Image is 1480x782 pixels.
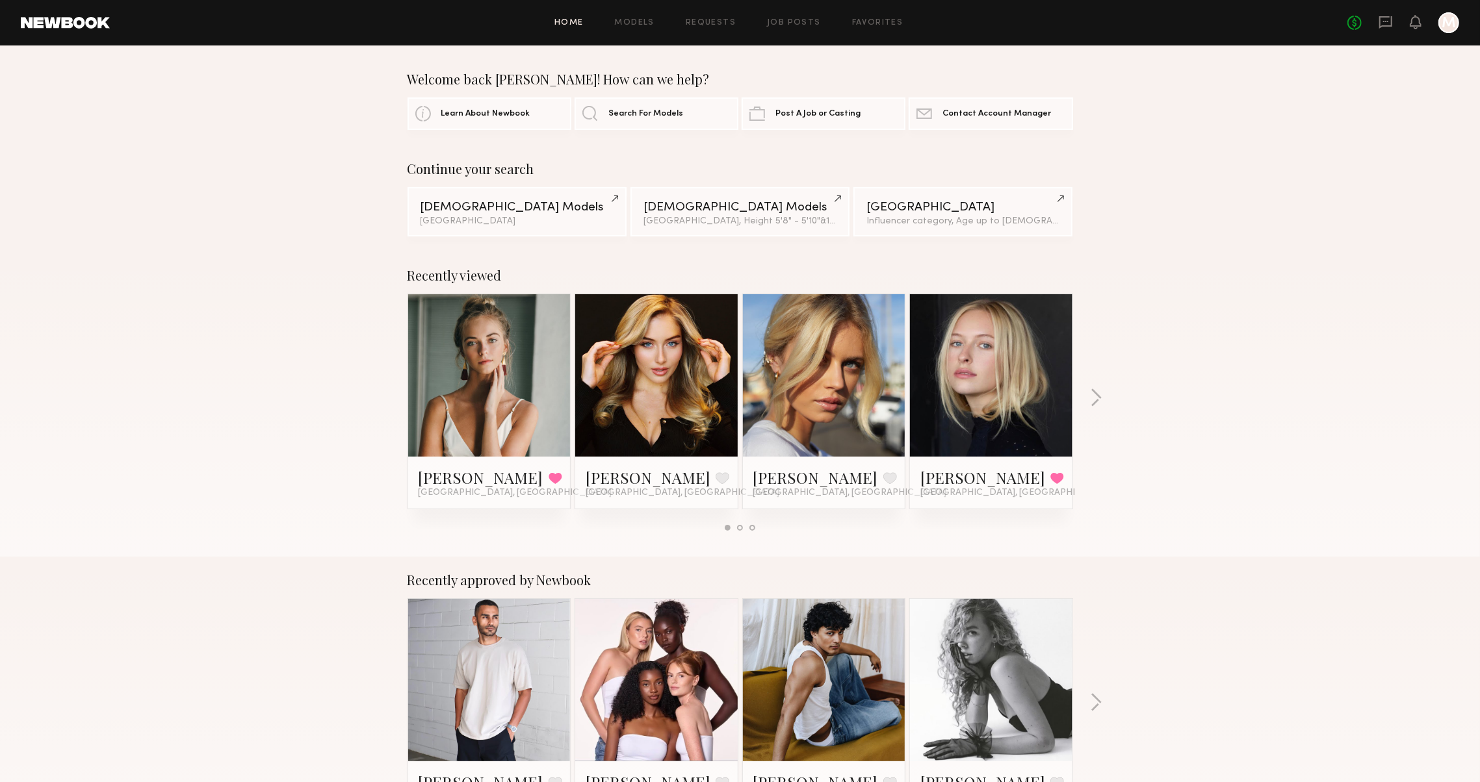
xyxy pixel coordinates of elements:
a: [GEOGRAPHIC_DATA]Influencer category, Age up to [DEMOGRAPHIC_DATA]. [853,187,1072,236]
span: [GEOGRAPHIC_DATA], [GEOGRAPHIC_DATA] [920,488,1114,498]
div: [GEOGRAPHIC_DATA], Height 5'8" - 5'10" [643,217,837,226]
div: Welcome back [PERSON_NAME]! How can we help? [408,71,1073,87]
div: [GEOGRAPHIC_DATA] [866,201,1059,214]
a: Job Posts [767,19,821,27]
a: Post A Job or Casting [742,97,905,130]
a: [PERSON_NAME] [920,467,1045,488]
span: Learn About Newbook [441,110,530,118]
a: Search For Models [575,97,738,130]
div: Continue your search [408,161,1073,177]
div: [DEMOGRAPHIC_DATA] Models [421,201,614,214]
a: [PERSON_NAME] [586,467,710,488]
div: Recently viewed [408,268,1073,283]
a: Home [554,19,584,27]
a: Models [615,19,655,27]
span: Search For Models [608,110,683,118]
a: [PERSON_NAME] [753,467,878,488]
a: Requests [686,19,736,27]
span: [GEOGRAPHIC_DATA], [GEOGRAPHIC_DATA] [419,488,612,498]
a: [DEMOGRAPHIC_DATA] Models[GEOGRAPHIC_DATA] [408,187,627,236]
div: Recently approved by Newbook [408,572,1073,588]
span: Contact Account Manager [942,110,1051,118]
div: [GEOGRAPHIC_DATA] [421,217,614,226]
a: Favorites [852,19,903,27]
span: Post A Job or Casting [775,110,861,118]
span: & 1 other filter [820,217,876,225]
a: M [1438,12,1459,33]
a: [PERSON_NAME] [419,467,543,488]
a: Contact Account Manager [909,97,1072,130]
a: Learn About Newbook [408,97,571,130]
div: [DEMOGRAPHIC_DATA] Models [643,201,837,214]
div: Influencer category, Age up to [DEMOGRAPHIC_DATA]. [866,217,1059,226]
span: [GEOGRAPHIC_DATA], [GEOGRAPHIC_DATA] [753,488,947,498]
a: [DEMOGRAPHIC_DATA] Models[GEOGRAPHIC_DATA], Height 5'8" - 5'10"&1other filter [630,187,850,236]
span: [GEOGRAPHIC_DATA], [GEOGRAPHIC_DATA] [586,488,779,498]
